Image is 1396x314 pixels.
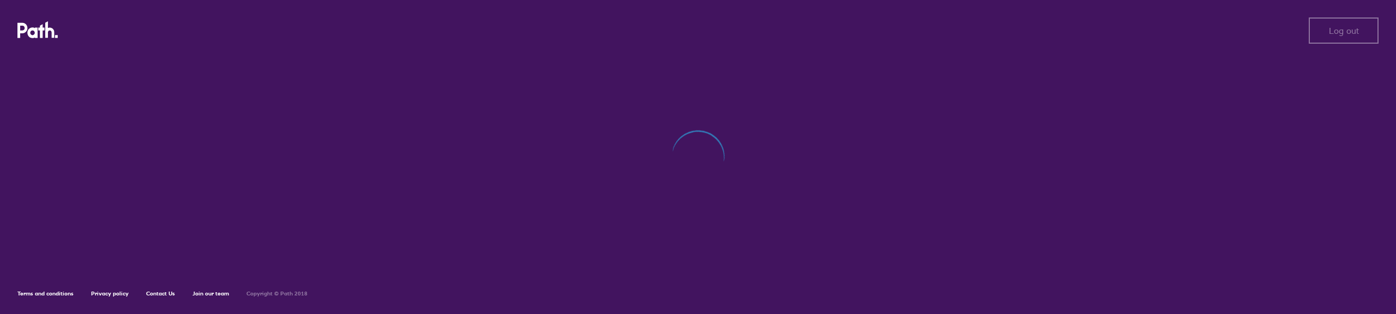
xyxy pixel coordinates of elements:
[1309,17,1379,44] button: Log out
[146,290,175,297] a: Contact Us
[91,290,129,297] a: Privacy policy
[192,290,229,297] a: Join our team
[17,290,74,297] a: Terms and conditions
[246,291,308,297] h6: Copyright © Path 2018
[1329,26,1359,35] span: Log out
